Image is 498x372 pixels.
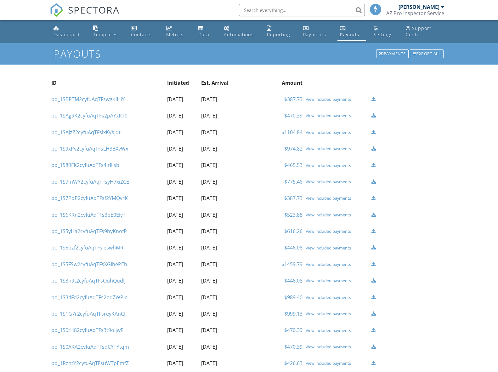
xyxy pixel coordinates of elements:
a: po_1S3n9t2cyfuAqTFsOuhQudIj [51,277,126,284]
a: View included payments [306,278,368,283]
td: [DATE] [166,306,199,322]
div: Settings [374,31,393,37]
div: View included payments [306,328,368,333]
div: Data [198,31,209,37]
div: View included payments [306,97,368,102]
td: [DATE] [166,207,199,223]
a: $523.88 [284,211,303,218]
a: Payments [376,49,409,59]
td: [DATE] [200,140,241,157]
div: View included payments [306,245,368,250]
a: po_1S9xPv2cyfuAqTFsLH3BXvWx [51,145,128,152]
a: View included payments [306,262,368,267]
a: $974.82 [284,145,303,152]
td: [DATE] [200,190,241,206]
td: [DATE] [200,124,241,140]
span: SPECTORA [68,3,120,16]
td: [DATE] [166,223,199,239]
td: [DATE] [166,239,199,256]
a: View included payments [306,130,368,135]
td: [DATE] [200,289,241,306]
a: po_1S7PqP2cyfuAqTFsf2YMQvrK [51,195,128,202]
div: Payments [376,49,409,58]
a: $989.40 [284,294,303,301]
td: [DATE] [166,272,199,289]
a: Metrics [164,23,191,41]
a: View included payments [306,311,368,316]
a: Export all [409,49,444,59]
td: [DATE] [200,306,241,322]
a: po_1S5FSw2cyfuAqTFsXGihePEh [51,261,127,268]
div: Contacts [131,31,152,37]
div: Metrics [166,31,184,37]
td: [DATE] [166,174,199,190]
td: [DATE] [200,157,241,173]
div: Templates [93,31,118,37]
a: View included payments [306,113,368,118]
td: [DATE] [200,174,241,190]
a: po_1S1G7r2cyfuAqTFsreyKAnCI [51,310,125,317]
input: Search everything... [239,4,365,16]
td: [DATE] [200,256,241,272]
td: [DATE] [200,322,241,338]
a: $387.73 [284,96,303,103]
td: [DATE] [200,207,241,223]
a: $470.39 [284,327,303,334]
a: View included payments [306,212,368,217]
td: [DATE] [200,107,241,124]
a: po_1SAg9K2cyfuAqTFs2pAYxRT0 [51,112,127,119]
a: Contacts [128,23,159,41]
a: Data [196,23,216,41]
a: View included payments [306,179,368,184]
div: View included payments [306,163,368,168]
a: Support Center [403,23,447,41]
td: [DATE] [166,339,199,355]
a: View included payments [306,229,368,234]
a: $1104.84 [281,129,303,136]
div: Payouts [340,31,359,37]
td: [DATE] [166,190,199,206]
a: $470.39 [284,343,303,350]
td: [DATE] [166,355,199,371]
a: Templates [91,23,124,41]
td: [DATE] [200,223,241,239]
a: po_1S0tH82cyfuAqTFs3t9oIjwF [51,327,123,334]
a: $465.53 [284,162,303,169]
th: ID [50,75,166,91]
div: Dashboard [54,31,80,37]
a: po_1S5yHa2cyfuAqTFs9hyKnofP [51,228,127,235]
div: Reporting [267,31,290,37]
th: Amount [241,75,304,91]
a: Payments [301,23,332,41]
td: [DATE] [166,289,199,306]
div: [PERSON_NAME] [399,4,439,10]
a: $446.08 [284,277,303,284]
a: View included payments [306,295,368,300]
td: [DATE] [166,140,199,157]
a: po_1S6KRn2cyfuAqTFs3pE0EIyT [51,211,126,218]
div: Export all [410,49,444,58]
a: Dashboard [51,23,85,41]
a: po_1SAJzZ2cyfuAqTFsixKyXjdt [51,129,121,136]
a: $775.46 [284,178,303,185]
td: [DATE] [166,91,199,107]
a: Reporting [264,23,296,41]
a: SPECTORA [50,9,120,22]
a: Automations (Basic) [221,23,259,41]
th: Initiated [166,75,199,91]
td: [DATE] [200,272,241,289]
a: po_1S89FK2cyfuAqTFs4irIllsb [51,162,119,169]
a: Settings [371,23,399,41]
td: [DATE] [166,124,199,140]
td: [DATE] [166,157,199,173]
td: [DATE] [166,322,199,338]
a: $426.63 [284,360,303,367]
a: $470.39 [284,112,303,119]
